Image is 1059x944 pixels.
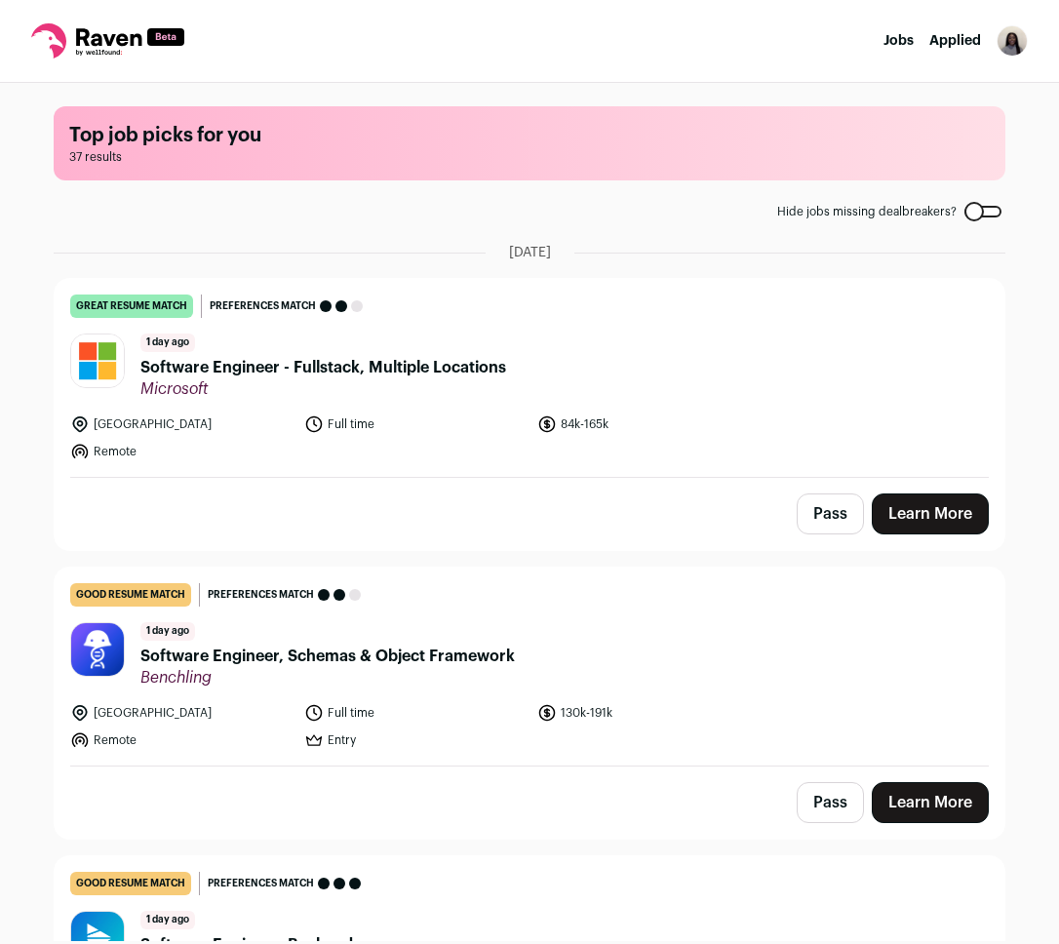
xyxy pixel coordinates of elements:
span: Benchling [140,668,515,688]
li: [GEOGRAPHIC_DATA] [70,703,293,723]
span: Hide jobs missing dealbreakers? [777,204,957,219]
span: 37 results [69,149,990,165]
a: Jobs [883,34,914,48]
li: 130k-191k [537,703,760,723]
span: Software Engineer, Schemas & Object Framework [140,645,515,668]
button: Pass [797,493,864,534]
div: great resume match [70,295,193,318]
a: good resume match Preferences match 1 day ago Software Engineer, Schemas & Object Framework Bench... [55,568,1004,766]
span: Preferences match [208,874,314,893]
span: 1 day ago [140,622,195,641]
li: Remote [70,442,293,461]
li: Full time [304,414,527,434]
button: Open dropdown [997,25,1028,57]
a: Learn More [872,782,989,823]
span: 1 day ago [140,911,195,929]
span: Microsoft [140,379,506,399]
img: ac6311cf31b12f3fc48ae8d61efa3433e258b1140f1dc0a881d237195b3c50bd.jpg [71,623,124,676]
span: Preferences match [208,585,314,605]
li: Full time [304,703,527,723]
h1: Top job picks for you [69,122,990,149]
img: c786a7b10b07920eb52778d94b98952337776963b9c08eb22d98bc7b89d269e4.jpg [71,334,124,387]
li: Remote [70,730,293,750]
div: good resume match [70,583,191,607]
li: [GEOGRAPHIC_DATA] [70,414,293,434]
img: 14127689-medium_jpg [997,25,1028,57]
span: 1 day ago [140,334,195,352]
span: Preferences match [210,296,316,316]
li: Entry [304,730,527,750]
span: Software Engineer - Fullstack, Multiple Locations [140,356,506,379]
div: good resume match [70,872,191,895]
a: great resume match Preferences match 1 day ago Software Engineer - Fullstack, Multiple Locations ... [55,279,1004,477]
span: [DATE] [509,243,551,262]
a: Applied [929,34,981,48]
button: Pass [797,782,864,823]
li: 84k-165k [537,414,760,434]
a: Learn More [872,493,989,534]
